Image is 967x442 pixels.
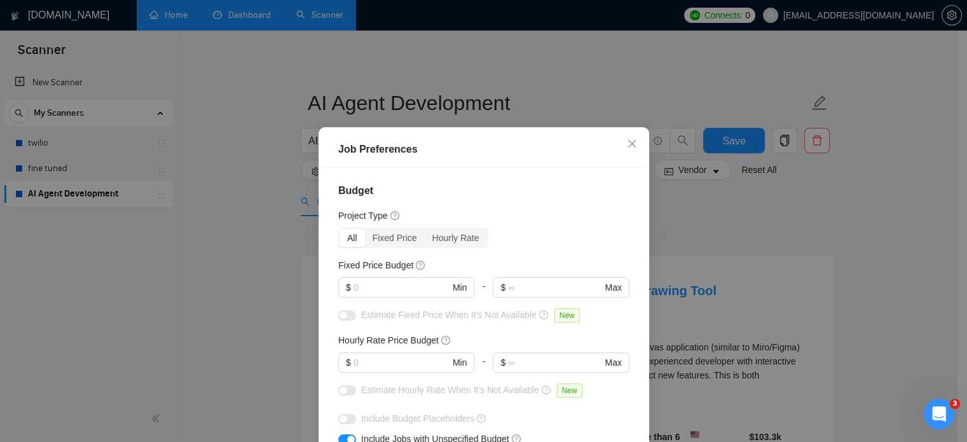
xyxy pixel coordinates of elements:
span: Min [452,280,467,294]
span: Max [605,280,621,294]
h5: Hourly Rate Price Budget [338,333,439,347]
span: $ [500,356,505,369]
input: ∞ [508,280,602,294]
span: New [554,308,579,322]
input: ∞ [508,356,602,369]
button: Close [615,127,649,162]
iframe: Intercom live chat [924,399,954,429]
div: Fixed Price [364,229,424,247]
div: All [339,229,365,247]
input: 0 [353,280,449,294]
h5: Project Type [338,209,388,223]
span: question-circle [538,310,549,320]
span: New [556,383,582,397]
span: 3 [950,399,960,409]
span: question-circle [416,260,426,270]
h5: Fixed Price Budget [338,258,413,272]
div: - [474,352,493,383]
span: question-circle [441,335,451,345]
span: close [627,139,637,149]
span: Min [452,356,467,369]
span: $ [346,280,351,294]
span: Estimate Hourly Rate When It’s Not Available [361,385,539,395]
span: $ [500,280,505,294]
div: Hourly Rate [424,229,486,247]
div: - [474,277,493,308]
input: 0 [353,356,449,369]
span: Estimate Fixed Price When It’s Not Available [361,310,537,320]
h4: Budget [338,183,629,198]
span: question-circle [477,413,487,424]
div: Job Preferences [338,142,629,157]
span: Max [605,356,621,369]
span: question-circle [390,211,400,221]
span: question-circle [541,385,551,395]
span: $ [346,356,351,369]
span: Include Budget Placeholders [361,413,474,424]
